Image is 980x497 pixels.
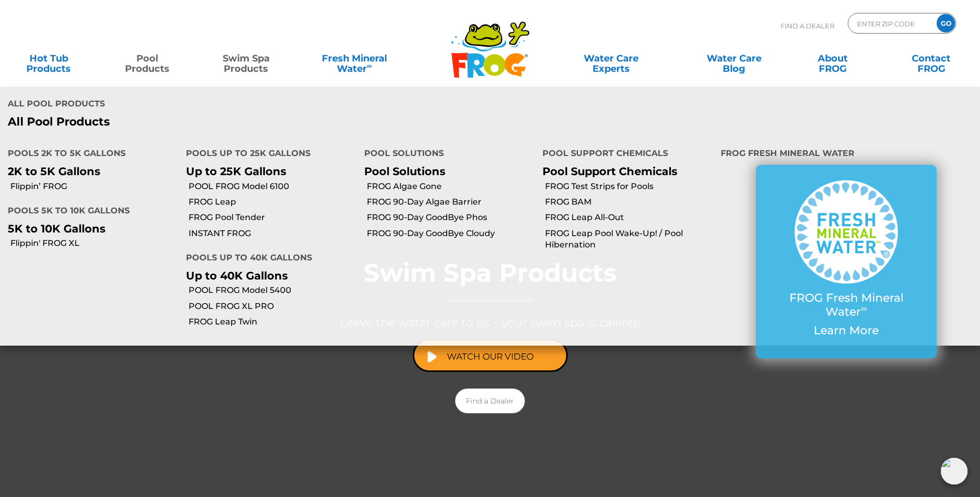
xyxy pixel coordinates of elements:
[937,14,955,33] input: GO
[8,201,170,222] h4: Pools 5K to 10K Gallons
[364,144,527,165] h4: Pool Solutions
[721,144,972,165] h4: FROG Fresh Mineral Water
[189,316,356,328] a: FROG Leap Twin
[367,196,535,208] a: FROG 90-Day Algae Barrier
[109,48,186,69] a: PoolProducts
[367,181,535,192] a: FROG Algae Gone
[306,48,402,69] a: Fresh MineralWater∞
[208,48,285,69] a: Swim SpaProducts
[776,324,916,337] p: Learn More
[455,389,525,413] a: Find a Dealer
[189,181,356,192] a: POOL FROG Model 6100
[367,228,535,239] a: FROG 90-Day GoodBye Cloudy
[545,181,713,192] a: FROG Test Strips for Pools
[189,196,356,208] a: FROG Leap
[776,180,916,343] a: FROG Fresh Mineral Water∞ Learn More
[861,303,867,314] sup: ∞
[364,165,445,178] a: Pool Solutions
[189,301,356,312] a: POOL FROG XL PRO
[794,48,871,69] a: AboutFROG
[367,61,372,70] sup: ∞
[8,165,170,178] p: 2K to 5K Gallons
[367,212,535,223] a: FROG 90-Day GoodBye Phos
[542,165,705,178] p: Pool Support Chemicals
[186,248,349,269] h4: Pools up to 40K Gallons
[413,339,568,372] a: Watch Our Video
[189,285,356,296] a: POOL FROG Model 5400
[893,48,970,69] a: ContactFROG
[8,144,170,165] h4: Pools 2K to 5K Gallons
[941,458,968,485] img: openIcon
[856,16,926,31] input: Zip Code Form
[545,228,713,251] a: FROG Leap Pool Wake-Up! / Pool Hibernation
[695,48,772,69] a: Water CareBlog
[542,144,705,165] h4: Pool Support Chemicals
[10,48,87,69] a: Hot TubProducts
[186,269,349,282] p: Up to 40K Gallons
[776,291,916,319] p: FROG Fresh Mineral Water
[10,181,178,192] a: Flippin’ FROG
[8,115,483,129] a: All Pool Products
[186,165,349,178] p: Up to 25K Gallons
[8,222,170,235] p: 5K to 10K Gallons
[545,212,713,223] a: FROG Leap All-Out
[189,212,356,223] a: FROG Pool Tender
[781,13,834,39] p: Find A Dealer
[549,48,674,69] a: Water CareExperts
[8,95,483,115] h4: All Pool Products
[545,196,713,208] a: FROG BAM
[186,144,349,165] h4: Pools up to 25K Gallons
[189,228,356,239] a: INSTANT FROG
[10,238,178,249] a: Flippin' FROG XL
